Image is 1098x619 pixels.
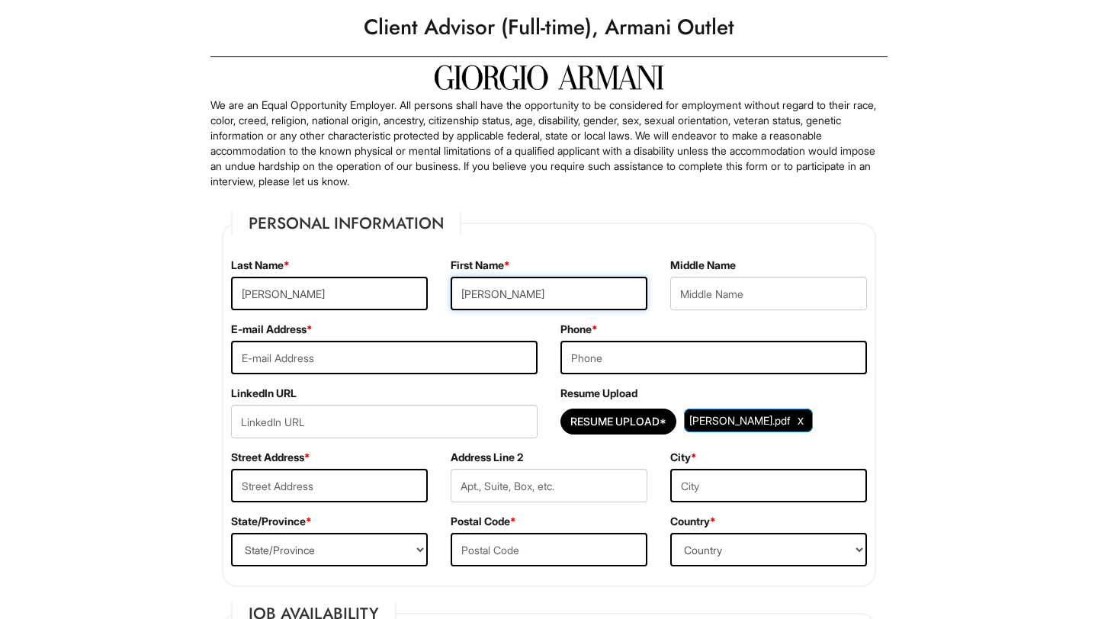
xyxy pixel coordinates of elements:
[451,277,647,310] input: First Name
[670,469,867,502] input: City
[670,450,697,465] label: City
[231,212,461,235] legend: Personal Information
[231,533,428,566] select: State/Province
[670,533,867,566] select: Country
[451,469,647,502] input: Apt., Suite, Box, etc.
[451,258,510,273] label: First Name
[670,277,867,310] input: Middle Name
[231,277,428,310] input: Last Name
[231,450,310,465] label: Street Address
[794,410,807,431] a: Clear Uploaded File
[231,469,428,502] input: Street Address
[560,341,867,374] input: Phone
[451,450,523,465] label: Address Line 2
[560,322,598,337] label: Phone
[231,258,290,273] label: Last Name
[670,258,736,273] label: Middle Name
[560,409,676,435] button: Resume Upload*Resume Upload*
[451,533,647,566] input: Postal Code
[435,65,663,90] img: Giorgio Armani
[203,6,895,49] h1: Client Advisor (Full-time), Armani Outlet
[689,414,790,427] span: [PERSON_NAME].pdf
[231,386,297,401] label: LinkedIn URL
[231,514,312,529] label: State/Province
[231,405,538,438] input: LinkedIn URL
[231,341,538,374] input: E-mail Address
[670,514,716,529] label: Country
[451,514,516,529] label: Postal Code
[210,98,888,189] p: We are an Equal Opportunity Employer. All persons shall have the opportunity to be considered for...
[231,322,313,337] label: E-mail Address
[560,386,637,401] label: Resume Upload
